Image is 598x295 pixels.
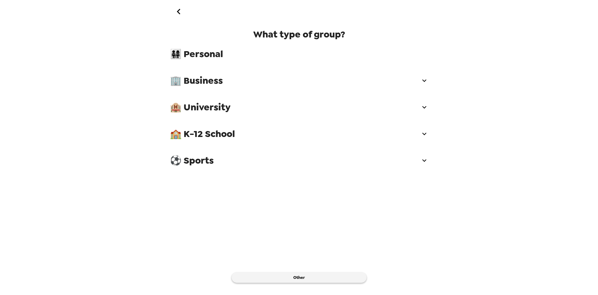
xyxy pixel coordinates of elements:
[164,150,434,171] div: ⚽ Sports
[170,74,420,87] span: 🏢 Business
[253,28,345,41] span: What type of group?
[164,70,434,91] div: 🏢 Business
[164,43,434,64] div: 👨‍👩‍👧‍👧 Personal
[170,128,420,140] span: 🏫 K-12 School
[170,154,420,167] span: ⚽ Sports
[164,123,434,144] div: 🏫 K-12 School
[232,272,366,283] button: Other
[164,97,434,118] div: 🏨 University
[170,101,420,114] span: 🏨 University
[170,48,428,60] span: 👨‍👩‍👧‍👧 Personal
